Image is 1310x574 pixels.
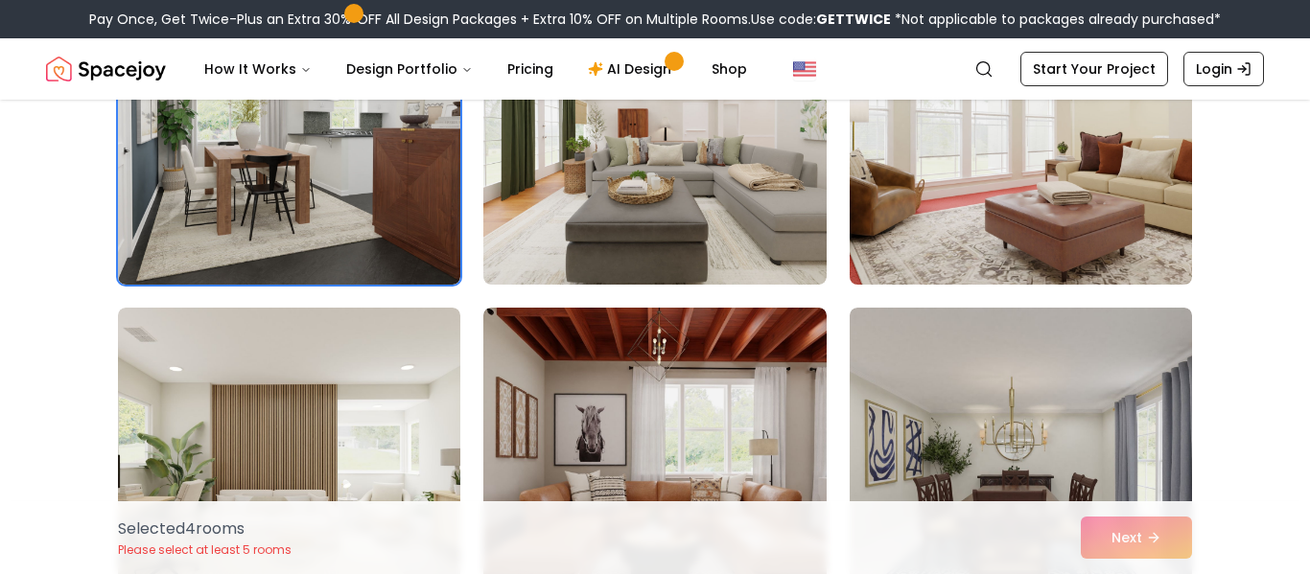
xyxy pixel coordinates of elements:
[189,50,327,88] button: How It Works
[751,10,891,29] span: Use code:
[189,50,762,88] nav: Main
[118,517,292,540] p: Selected 4 room s
[696,50,762,88] a: Shop
[573,50,692,88] a: AI Design
[1183,52,1264,86] a: Login
[46,50,166,88] img: Spacejoy Logo
[816,10,891,29] b: GETTWICE
[46,50,166,88] a: Spacejoy
[46,38,1264,100] nav: Global
[891,10,1221,29] span: *Not applicable to packages already purchased*
[118,542,292,558] p: Please select at least 5 rooms
[331,50,488,88] button: Design Portfolio
[793,57,816,80] img: United States
[89,10,1221,29] div: Pay Once, Get Twice-Plus an Extra 30% OFF All Design Packages + Extra 10% OFF on Multiple Rooms.
[492,50,569,88] a: Pricing
[1020,52,1168,86] a: Start Your Project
